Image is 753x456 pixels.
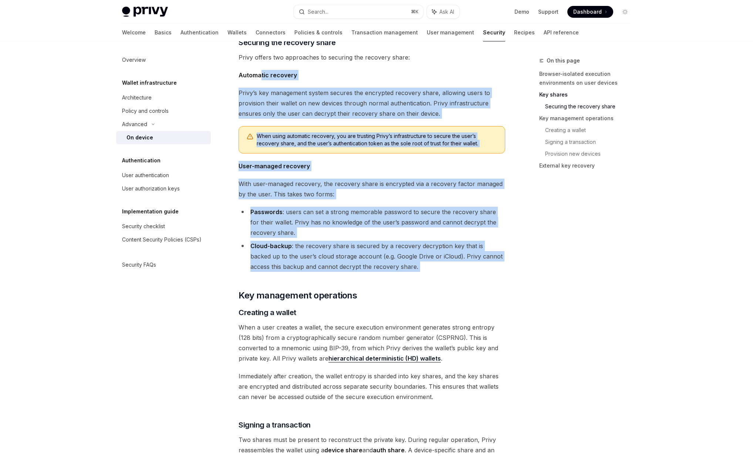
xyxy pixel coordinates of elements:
span: Signing a transaction [239,420,311,430]
a: Securing the recovery share [545,101,637,112]
a: API reference [544,24,579,41]
strong: Cloud-backup [250,242,292,250]
strong: Passwords [250,208,283,216]
span: ⌘ K [411,9,419,15]
div: Policy and controls [122,107,169,115]
a: Dashboard [567,6,613,18]
li: : the recovery share is secured by a recovery decryption key that is backed up to the user’s clou... [239,241,505,272]
a: Policies & controls [294,24,342,41]
a: Demo [514,8,529,16]
div: User authorization keys [122,184,180,193]
a: Transaction management [351,24,418,41]
span: When using automatic recovery, you are trusting Privy’s infrastructure to secure the user’s recov... [257,132,497,147]
span: With user-managed recovery, the recovery share is encrypted via a recovery factor managed by the ... [239,179,505,199]
div: Content Security Policies (CSPs) [122,235,202,244]
a: On device [116,131,211,144]
span: Key management operations [239,290,357,301]
a: Browser-isolated execution environments on user devices [539,68,637,89]
span: Ask AI [439,8,454,16]
span: When a user creates a wallet, the secure execution environment generates strong entropy (128 bits... [239,322,505,364]
span: Immediately after creation, the wallet entropy is sharded into key shares, and the key shares are... [239,371,505,402]
a: Architecture [116,91,211,104]
h5: Authentication [122,156,161,165]
a: Key shares [539,89,637,101]
a: Security checklist [116,220,211,233]
span: Dashboard [573,8,602,16]
div: Overview [122,55,146,64]
span: Creating a wallet [239,307,296,318]
a: Connectors [256,24,286,41]
div: User authentication [122,171,169,180]
a: Security [483,24,505,41]
span: Securing the recovery share [239,37,336,48]
a: Basics [155,24,172,41]
div: Security checklist [122,222,165,231]
span: Privy offers two approaches to securing the recovery share: [239,52,505,63]
span: On this page [547,56,580,65]
strong: User-managed recovery [239,162,310,170]
strong: Automatic recovery [239,71,297,79]
div: Architecture [122,93,152,102]
a: hierarchical deterministic (HD) wallets [328,355,441,362]
a: Content Security Policies (CSPs) [116,233,211,246]
img: light logo [122,7,168,17]
h5: Implementation guide [122,207,179,216]
a: User management [427,24,474,41]
a: Security FAQs [116,258,211,271]
a: Signing a transaction [545,136,637,148]
a: Recipes [514,24,535,41]
div: On device [126,133,153,142]
button: Ask AI [427,5,459,18]
a: User authentication [116,169,211,182]
button: Toggle dark mode [619,6,631,18]
strong: auth share [373,446,405,454]
a: Creating a wallet [545,124,637,136]
strong: device share [324,446,362,454]
a: Overview [116,53,211,67]
li: : users can set a strong memorable password to secure the recovery share for their wallet. Privy ... [239,207,505,238]
div: Security FAQs [122,260,156,269]
span: Privy’s key management system secures the encrypted recovery share, allowing users to provision t... [239,88,505,119]
a: Support [538,8,558,16]
div: Advanced [122,120,147,129]
svg: Warning [246,133,254,141]
a: Wallets [227,24,247,41]
button: Search...⌘K [294,5,423,18]
a: Provision new devices [545,148,637,160]
a: Authentication [180,24,219,41]
a: External key recovery [539,160,637,172]
a: Welcome [122,24,146,41]
a: Key management operations [539,112,637,124]
a: User authorization keys [116,182,211,195]
h5: Wallet infrastructure [122,78,177,87]
a: Policy and controls [116,104,211,118]
div: Search... [308,7,328,16]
